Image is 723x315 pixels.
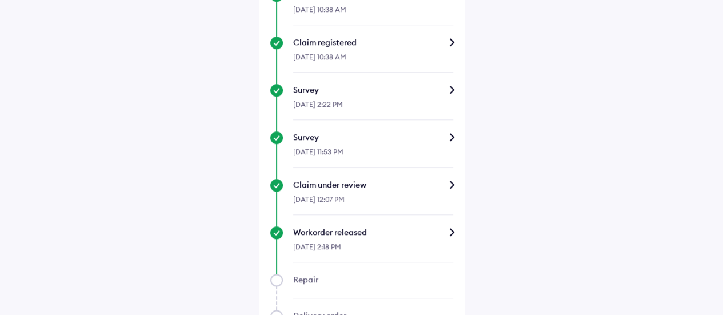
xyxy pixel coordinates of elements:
div: Claim registered [293,37,453,48]
div: Repair [293,274,453,285]
div: [DATE] 10:38 AM [293,1,453,25]
div: Workorder released [293,226,453,238]
div: [DATE] 10:38 AM [293,48,453,73]
div: [DATE] 12:07 PM [293,190,453,215]
div: Survey [293,84,453,95]
div: [DATE] 2:22 PM [293,95,453,120]
div: [DATE] 11:53 PM [293,143,453,168]
div: Claim under review [293,179,453,190]
div: Survey [293,131,453,143]
div: [DATE] 2:18 PM [293,238,453,262]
